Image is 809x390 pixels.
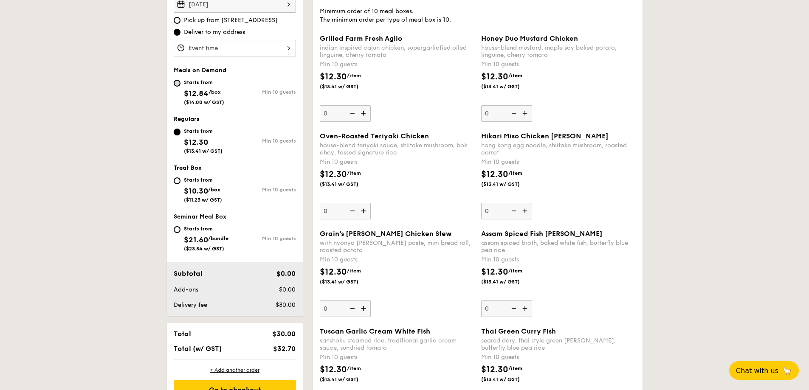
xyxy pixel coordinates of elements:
img: icon-reduce.1d2dbef1.svg [507,300,519,317]
span: ($13.41 w/ GST) [481,181,539,188]
span: ($13.41 w/ GST) [320,181,378,188]
span: Oven-Roasted Teriyaki Chicken [320,132,429,140]
span: ($13.41 w/ GST) [320,376,378,383]
span: Treat Box [174,164,202,171]
span: ($13.41 w/ GST) [481,83,539,90]
div: Min 10 guests [481,353,636,362]
div: hong kong egg noodle, shiitake mushroom, roasted carrot [481,142,636,156]
img: icon-add.58712e84.svg [519,203,532,219]
span: $12.30 [184,137,208,147]
div: sanshoku steamed rice, traditional garlic cream sauce, sundried tomato [320,337,474,351]
img: icon-reduce.1d2dbef1.svg [345,203,358,219]
div: Min 10 guests [235,236,296,241]
span: /item [508,73,522,79]
span: $12.30 [481,72,508,82]
span: $0.00 [279,286,296,293]
img: icon-add.58712e84.svg [519,300,532,317]
span: Assam Spiced Fish [PERSON_NAME] [481,230,603,238]
span: $12.30 [481,169,508,180]
span: ($13.41 w/ GST) [481,376,539,383]
span: Chat with us [736,367,778,375]
span: $12.30 [481,365,508,375]
input: Assam Spiced Fish [PERSON_NAME]assam spiced broth, baked white fish, butterfly blue pea riceMin 1... [481,300,532,317]
span: /box [209,89,221,95]
span: /item [347,170,361,176]
span: /item [347,268,361,274]
span: ($13.41 w/ GST) [320,83,378,90]
div: indian inspired cajun chicken, supergarlicfied oiled linguine, cherry tomato [320,44,474,59]
span: /item [508,365,522,371]
span: Add-ons [174,286,198,293]
div: Min 10 guests [481,60,636,69]
span: ($11.23 w/ GST) [184,197,222,203]
span: ($13.41 w/ GST) [320,278,378,285]
div: Min 10 guests [481,255,636,264]
input: Oven-Roasted Teriyaki Chickenhouse-blend teriyaki sauce, shiitake mushroom, bok choy, tossed sign... [320,203,371,219]
input: Starts from$21.60/bundle($23.54 w/ GST)Min 10 guests [174,226,180,233]
span: ($13.41 w/ GST) [184,148,223,154]
span: $0.00 [276,269,296,278]
span: /box [208,187,220,193]
span: Pick up from [STREET_ADDRESS] [184,16,278,25]
div: Min 10 guests [320,60,474,69]
span: Deliver to my address [184,28,245,36]
img: icon-reduce.1d2dbef1.svg [345,105,358,121]
img: icon-add.58712e84.svg [358,300,371,317]
div: Starts from [184,225,228,232]
input: Starts from$12.30($13.41 w/ GST)Min 10 guests [174,129,180,135]
div: assam spiced broth, baked white fish, butterfly blue pea rice [481,239,636,254]
div: Min 10 guests [320,353,474,362]
div: with nyonya [PERSON_NAME] paste, mini bread roll, roasted potato [320,239,474,254]
input: Event time [174,40,296,56]
span: Subtotal [174,269,203,278]
span: $21.60 [184,235,208,244]
div: + Add another order [174,367,296,373]
div: Min 10 guests [320,158,474,166]
span: Delivery fee [174,301,207,309]
span: /item [508,268,522,274]
span: $12.84 [184,89,209,98]
span: Hikari Miso Chicken [PERSON_NAME] [481,132,609,140]
span: /bundle [208,236,228,241]
span: Thai Green Curry Fish [481,327,556,335]
img: icon-add.58712e84.svg [519,105,532,121]
img: icon-reduce.1d2dbef1.svg [507,105,519,121]
img: icon-reduce.1d2dbef1.svg [507,203,519,219]
input: Pick up from [STREET_ADDRESS] [174,17,180,24]
input: Hikari Miso Chicken [PERSON_NAME]hong kong egg noodle, shiitake mushroom, roasted carrotMin 10 gu... [481,203,532,219]
div: Starts from [184,79,224,86]
span: ($14.00 w/ GST) [184,99,224,105]
span: Grain's [PERSON_NAME] Chicken Stew [320,230,451,238]
span: /item [508,170,522,176]
div: Min 10 guests [235,138,296,144]
div: seared dory, thai style green [PERSON_NAME], butterfly blue pea rice [481,337,636,351]
div: Min 10 guests [235,89,296,95]
span: Grilled Farm Fresh Aglio [320,34,402,42]
span: /item [347,365,361,371]
span: Meals on Demand [174,67,226,74]
input: Honey Duo Mustard Chickenhouse-blend mustard, maple soy baked potato, linguine, cherry tomatoMin ... [481,105,532,122]
img: icon-reduce.1d2dbef1.svg [345,300,358,317]
input: Grilled Farm Fresh Aglioindian inspired cajun chicken, supergarlicfied oiled linguine, cherry tom... [320,105,371,122]
span: Regulars [174,115,200,123]
div: house-blend mustard, maple soy baked potato, linguine, cherry tomato [481,44,636,59]
span: $12.30 [320,365,347,375]
span: $32.70 [273,345,296,353]
span: $12.30 [320,267,347,277]
div: Min 10 guests [235,187,296,193]
span: $30.00 [272,330,296,338]
span: /item [347,73,361,79]
input: Starts from$12.84/box($14.00 w/ GST)Min 10 guests [174,80,180,87]
span: Honey Duo Mustard Chicken [481,34,578,42]
span: $12.30 [320,169,347,180]
div: Starts from [184,128,223,135]
span: Seminar Meal Box [174,213,226,220]
div: Min 10 guests [481,158,636,166]
button: Chat with us🦙 [729,361,799,380]
span: $12.30 [481,267,508,277]
span: Total [174,330,191,338]
div: Min 10 guests [320,255,474,264]
span: Total (w/ GST) [174,345,222,353]
input: Grain's [PERSON_NAME] Chicken Stewwith nyonya [PERSON_NAME] paste, mini bread roll, roasted potat... [320,300,371,317]
span: ($13.41 w/ GST) [481,278,539,285]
